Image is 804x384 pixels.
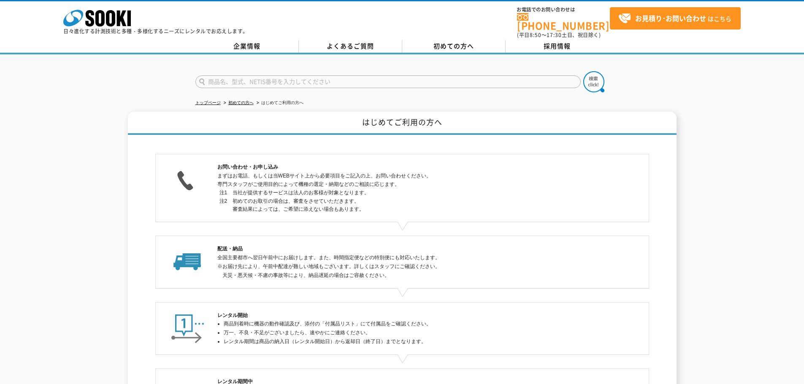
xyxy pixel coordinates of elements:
[610,7,741,30] a: お見積り･お問い合わせはこちら
[224,320,587,328] li: 商品到着時に機器の動作確認及び、添付の「付属品リスト」にて付属品をご確認ください。
[217,244,587,253] h2: 配送・納品
[217,172,587,189] p: まずはお電話、もしくは当WEBサイト上から必要項目をご記入の上、お問い合わせください。 専門スタッフがご使用目的によって機種の選定・納期などのご相談に応じます。
[299,40,402,53] a: よくあるご質問
[162,244,214,272] img: 配送・納品
[219,189,227,197] dt: 注1
[222,262,587,280] p: ※お届け先により、午前中配達が難しい地域もございます。詳しくはスタッフにご確認ください。 天災・悪天候・不慮の事故等により、納品遅延の場合はご容赦ください。
[228,100,254,105] a: 初めての方へ
[195,40,299,53] a: 企業情報
[219,197,227,205] dt: 注2
[217,311,587,320] h2: レンタル開始
[233,189,587,197] dd: 当社が提供するサービスは法人のお客様が対象となります。
[635,13,706,23] strong: お見積り･お問い合わせ
[517,13,610,30] a: [PHONE_NUMBER]
[547,31,562,39] span: 17:30
[224,337,587,346] li: レンタル期間は商品の納入日（レンタル開始日）から返却日（終了日）までとなります。
[433,41,474,51] span: 初めての方へ
[530,31,541,39] span: 8:50
[195,100,221,105] a: トップページ
[583,71,604,92] img: btn_search.png
[517,31,601,39] span: (平日 ～ 土日、祝日除く)
[233,197,587,214] dd: 初めてのお取引の場合は、審査をさせていただきます。 審査結果によっては、ご希望に添えない場合もあります。
[224,328,587,337] li: 万一、不良・不足がございましたら、速やかにご連絡ください。
[162,311,214,344] img: レンタル開始
[217,253,587,262] p: 全国主要都市へ翌日午前中にお届けします。また、時間指定便などの特別便にも対応いたします。
[517,7,610,12] span: お電話でのお問い合わせは
[217,163,587,172] h2: お問い合わせ・お申し込み
[162,163,214,195] img: お問い合わせ・お申し込み
[506,40,609,53] a: 採用情報
[618,12,731,25] span: はこちら
[63,29,248,34] p: 日々進化する計測技術と多種・多様化するニーズにレンタルでお応えします。
[128,112,677,135] h1: はじめてご利用の方へ
[402,40,506,53] a: 初めての方へ
[195,75,581,88] input: 商品名、型式、NETIS番号を入力してください
[255,99,303,107] li: はじめてご利用の方へ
